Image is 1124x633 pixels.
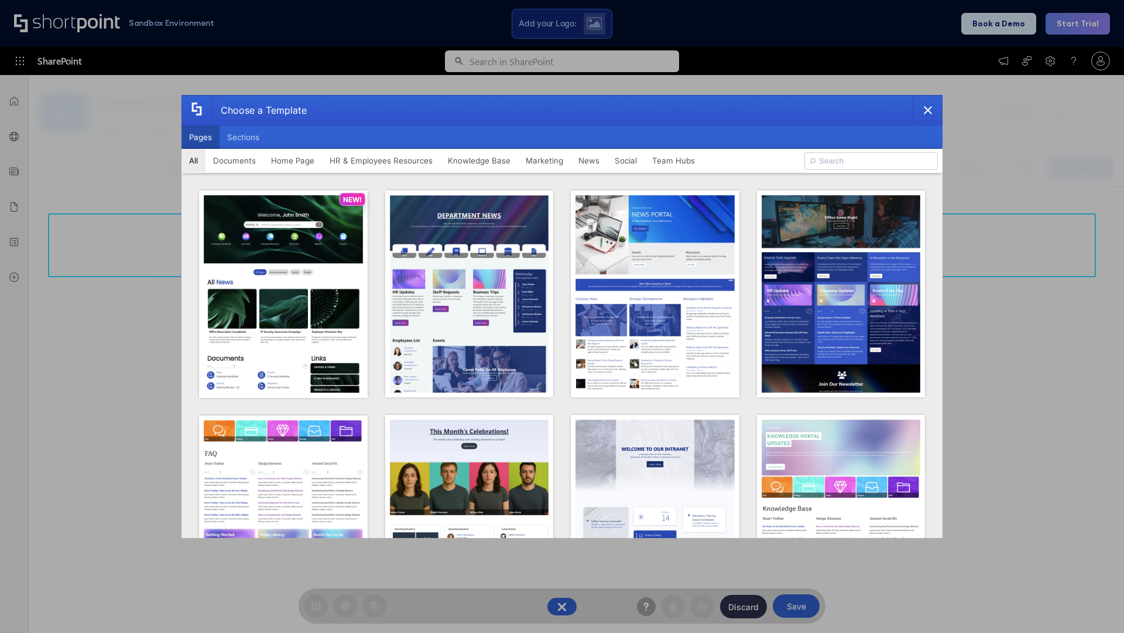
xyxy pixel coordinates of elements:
[1065,577,1124,633] iframe: Chat Widget
[571,149,607,172] button: News
[205,149,263,172] button: Documents
[607,149,645,172] button: Social
[440,149,518,172] button: Knowledge Base
[181,125,220,149] button: Pages
[181,95,943,538] div: template selector
[343,195,362,204] p: NEW!
[181,149,205,172] button: All
[804,152,938,170] input: Search
[263,149,322,172] button: Home Page
[518,149,571,172] button: Marketing
[645,149,702,172] button: Team Hubs
[211,96,307,125] div: Choose a Template
[322,149,440,172] button: HR & Employees Resources
[220,125,267,149] button: Sections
